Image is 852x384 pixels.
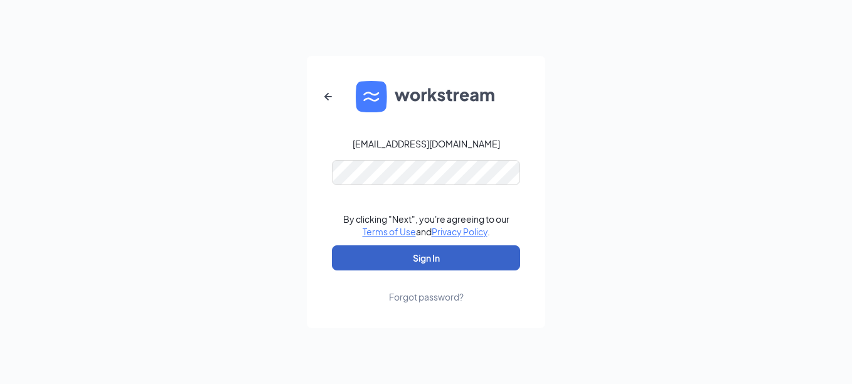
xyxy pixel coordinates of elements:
a: Forgot password? [389,270,464,303]
a: Terms of Use [363,226,416,237]
svg: ArrowLeftNew [321,89,336,104]
img: WS logo and Workstream text [356,81,496,112]
a: Privacy Policy [432,226,487,237]
div: By clicking "Next", you're agreeing to our and . [343,213,509,238]
button: Sign In [332,245,520,270]
div: [EMAIL_ADDRESS][DOMAIN_NAME] [353,137,500,150]
button: ArrowLeftNew [313,82,343,112]
div: Forgot password? [389,291,464,303]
